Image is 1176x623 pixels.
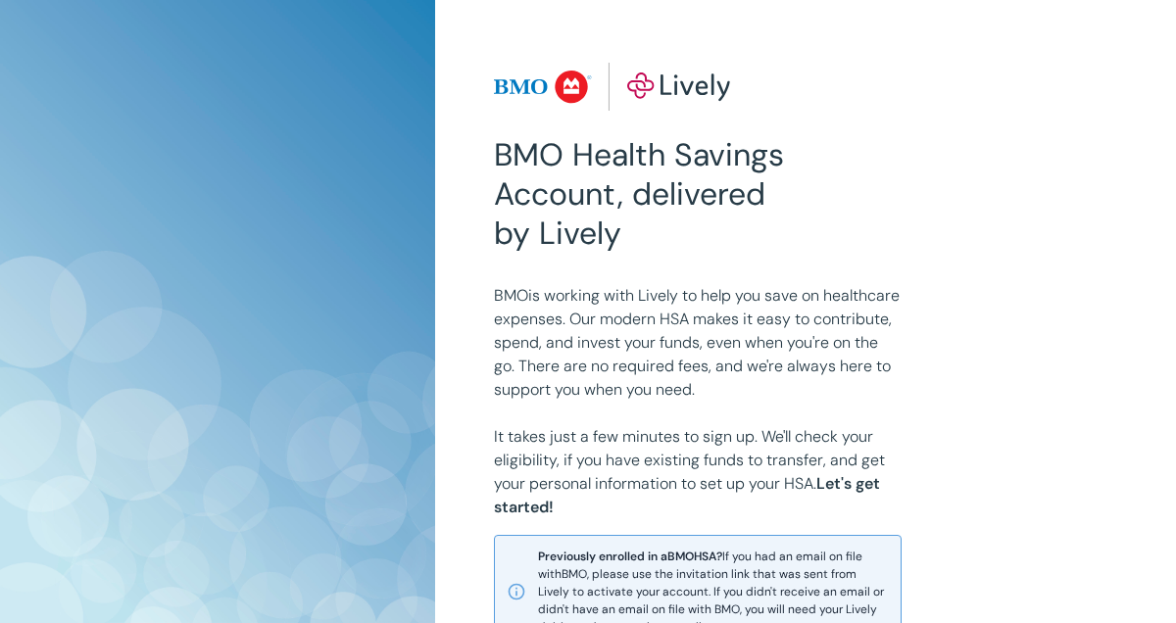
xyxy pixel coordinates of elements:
[494,284,902,402] p: BMO is working with Lively to help you save on healthcare expenses. Our modern HSA makes it easy ...
[494,135,794,253] h2: BMO Health Savings Account, delivered by Lively
[538,549,722,564] strong: Previously enrolled in a BMO HSA?
[494,63,731,112] img: Lively
[494,425,902,519] p: It takes just a few minutes to sign up. We'll check your eligibility, if you have existing funds ...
